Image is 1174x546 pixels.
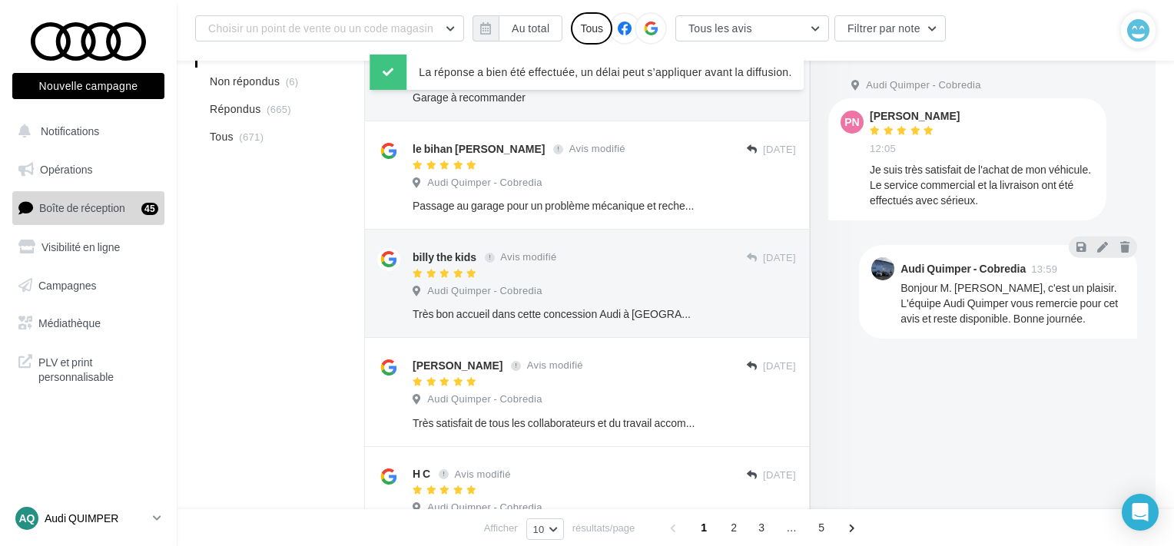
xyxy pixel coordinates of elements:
[41,124,99,137] span: Notifications
[473,15,562,41] button: Au total
[413,90,696,105] div: Garage à recommander
[526,518,564,540] button: 10
[413,198,696,213] div: Passage au garage pour un problème mécanique et recherche de panne. Accueil excellent ! Explicati...
[9,231,167,263] a: Visibilité en ligne
[38,278,97,291] span: Campagnes
[41,240,120,253] span: Visibilité en ligne
[267,103,291,115] span: (665)
[9,154,167,186] a: Opérations
[413,250,476,265] div: billy the kids
[9,346,167,391] a: PLV et print personnalisable
[484,521,518,535] span: Afficher
[675,15,829,41] button: Tous les avis
[427,392,542,406] span: Audi Quimper - Cobredia
[900,280,1125,326] div: Bonjour M. [PERSON_NAME], c'est un plaisir. L'équipe Audi Quimper vous remercie pour cet avis et ...
[1122,494,1159,531] div: Open Intercom Messenger
[533,523,545,535] span: 10
[427,284,542,298] span: Audi Quimper - Cobredia
[499,15,562,41] button: Au total
[370,55,804,90] div: La réponse a bien été effectuée, un délai peut s’appliquer avant la diffusion.
[141,203,158,215] div: 45
[1031,264,1057,274] span: 13:59
[571,12,612,45] div: Tous
[210,129,234,144] span: Tous
[900,263,1026,274] div: Audi Quimper - Cobredia
[413,306,696,322] div: Très bon accueil dans cette concession Audi à [GEOGRAPHIC_DATA]. L'équipe est vraiment très sympa...
[9,191,167,224] a: Boîte de réception45
[12,504,164,533] a: AQ Audi QUIMPER
[40,163,92,176] span: Opérations
[569,143,625,155] span: Avis modifié
[413,415,696,431] div: Très satisfait de tous les collaborateurs et du travail accompli. Concession très accueillante. J...
[427,176,542,190] span: Audi Quimper - Cobredia
[427,501,542,515] span: Audi Quimper - Cobredia
[455,468,511,480] span: Avis modifié
[413,141,545,157] div: le bihan [PERSON_NAME]
[691,515,716,540] span: 1
[688,22,752,35] span: Tous les avis
[413,358,502,373] div: [PERSON_NAME]
[413,466,430,481] div: H C
[195,15,464,41] button: Choisir un point de vente ou un code magasin
[721,515,746,540] span: 2
[834,15,946,41] button: Filtrer par note
[38,352,158,385] span: PLV et print personnalisable
[866,78,980,92] span: Audi Quimper - Cobredia
[9,115,161,147] button: Notifications
[210,74,280,89] span: Non répondus
[763,468,796,482] span: [DATE]
[45,511,147,526] p: Audi QUIMPER
[763,143,796,157] span: [DATE]
[12,73,164,99] button: Nouvelle campagne
[208,22,433,35] span: Choisir un point de vente ou un code magasin
[870,142,896,156] span: 12:05
[763,251,796,265] span: [DATE]
[19,511,35,526] span: AQ
[286,75,299,88] span: (6)
[809,515,834,540] span: 5
[9,307,167,339] a: Médiathèque
[500,251,556,263] span: Avis modifié
[779,515,804,540] span: ...
[9,270,167,302] a: Campagnes
[210,101,261,117] span: Répondus
[844,114,859,130] span: PN
[870,162,1094,208] div: Je suis très satisfait de l'achat de mon véhicule. Le service commercial et la livraison ont été ...
[38,316,101,329] span: Médiathèque
[572,521,635,535] span: résultats/page
[39,201,125,214] span: Boîte de réception
[763,359,796,373] span: [DATE]
[527,359,583,372] span: Avis modifié
[749,515,774,540] span: 3
[870,111,960,121] div: [PERSON_NAME]
[239,131,264,143] span: (671)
